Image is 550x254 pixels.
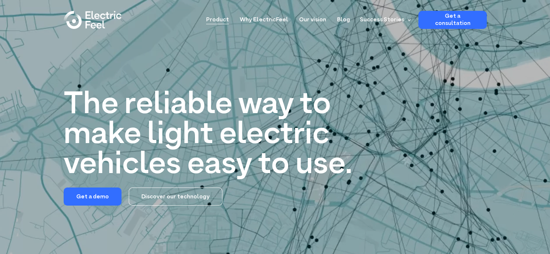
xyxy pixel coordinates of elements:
[418,11,487,29] a: Get a consultation
[64,188,121,206] a: Get a demo
[129,188,222,206] a: Discover our technology
[27,29,62,42] input: Submit
[360,16,404,24] div: Success Stories
[206,11,229,24] a: Product
[355,11,413,29] div: Success Stories
[337,11,350,24] a: Blog
[240,11,288,24] a: Why ElectricFeel
[299,11,326,24] a: Our vision
[64,90,365,180] h1: The reliable way to make light electric vehicles easy to use.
